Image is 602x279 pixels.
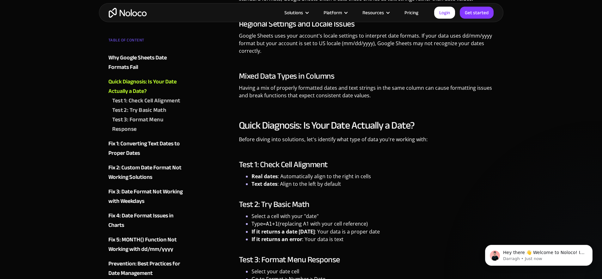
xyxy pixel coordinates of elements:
strong: Text dates [252,180,277,187]
div: Platform [316,9,355,17]
div: Test 1: Check Cell Alignment [112,96,180,106]
p: Before diving into solutions, let's identify what type of data you're working with: [239,136,494,148]
li: : Automatically align to the right in cells [252,173,494,180]
div: Resources [355,9,397,17]
div: Platform [324,9,342,17]
h3: Regional Settings and Locale Issues [239,19,494,29]
a: Fix 5: MONTH() Function Not Working with dd/mm/yyyy [108,235,185,254]
p: Google Sheets uses your account's locale settings to interpret date formats. If your data uses dd... [239,32,494,59]
li: Select your date cell [252,268,494,275]
a: Test 2: Try Basic Math [112,106,185,115]
a: Get started [460,7,494,19]
strong: Real dates [252,173,278,180]
a: Fix 1: Converting Text Dates to Proper Dates [108,139,185,158]
a: Why Google Sheets Date Formats Fail [108,53,185,72]
a: Fix 3: Date Format Not Working with Weekdays [108,187,185,206]
h3: Test 2: Try Basic Math [239,200,494,209]
h3: Mixed Data Types in Columns [239,71,494,81]
a: home [109,8,147,18]
strong: If it returns an error [252,236,302,243]
div: Resources [362,9,384,17]
a: Prevention: Best Practices for Date Management [108,259,185,278]
div: Test 2: Try Basic Math [112,106,167,115]
li: : Your data is text [252,235,494,243]
li: Select a cell with your "date" [252,212,494,220]
div: Solutions [277,9,316,17]
a: Login [434,7,455,19]
h2: Quick Diagnosis: Is Your Date Actually a Date? [239,119,494,132]
strong: If it returns a date [DATE] [252,228,315,235]
iframe: Intercom notifications message [476,232,602,276]
li: Type (replacing A1 with your cell reference) [252,220,494,228]
li: : Your data is a proper date [252,228,494,235]
h3: Test 3: Format Menu Response [239,255,494,264]
a: Test 3: Format Menu Response [112,115,185,134]
li: : Align to the left by default [252,180,494,188]
a: Fix 2: Custom Date Format Not Working Solutions [108,163,185,182]
a: Pricing [397,9,426,17]
a: Fix 4: Date Format Issues in Charts [108,211,185,230]
code: =A1+1 [263,221,278,227]
a: Quick Diagnosis: Is Your Date Actually a Date? [108,77,185,96]
a: Test 1: Check Cell Alignment [112,96,185,106]
h3: Test 1: Check Cell Alignment [239,160,494,169]
p: Having a mix of properly formatted dates and text strings in the same column can cause formatting... [239,84,494,104]
div: Solutions [284,9,303,17]
div: TABLE OF CONTENT [108,35,185,48]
